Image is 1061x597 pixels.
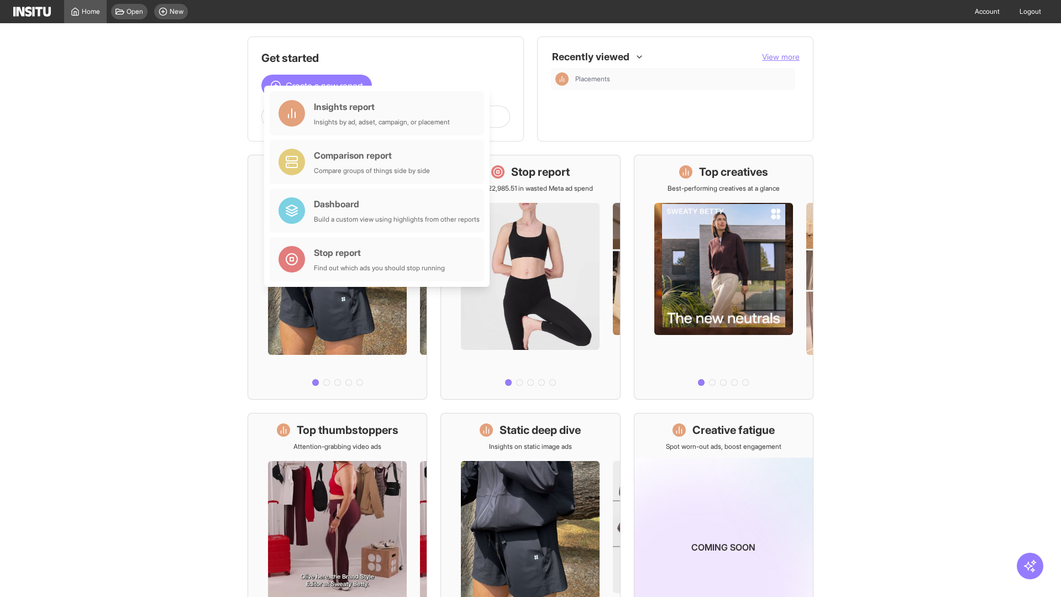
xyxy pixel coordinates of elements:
[668,184,780,193] p: Best-performing creatives at a glance
[762,51,800,62] button: View more
[575,75,791,83] span: Placements
[297,422,398,438] h1: Top thumbstoppers
[511,164,570,180] h1: Stop report
[440,155,620,400] a: Stop reportSave £22,985.51 in wasted Meta ad spend
[286,79,363,92] span: Create a new report
[314,166,430,175] div: Compare groups of things side by side
[314,197,480,211] div: Dashboard
[261,50,510,66] h1: Get started
[489,442,572,451] p: Insights on static image ads
[314,118,450,127] div: Insights by ad, adset, campaign, or placement
[13,7,51,17] img: Logo
[762,52,800,61] span: View more
[314,149,430,162] div: Comparison report
[575,75,610,83] span: Placements
[293,442,381,451] p: Attention-grabbing video ads
[261,75,372,97] button: Create a new report
[468,184,593,193] p: Save £22,985.51 in wasted Meta ad spend
[634,155,813,400] a: Top creativesBest-performing creatives at a glance
[127,7,143,16] span: Open
[82,7,100,16] span: Home
[314,100,450,113] div: Insights report
[314,246,445,259] div: Stop report
[314,215,480,224] div: Build a custom view using highlights from other reports
[699,164,768,180] h1: Top creatives
[500,422,581,438] h1: Static deep dive
[314,264,445,273] div: Find out which ads you should stop running
[248,155,427,400] a: What's live nowSee all active ads instantly
[555,72,569,86] div: Insights
[170,7,183,16] span: New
